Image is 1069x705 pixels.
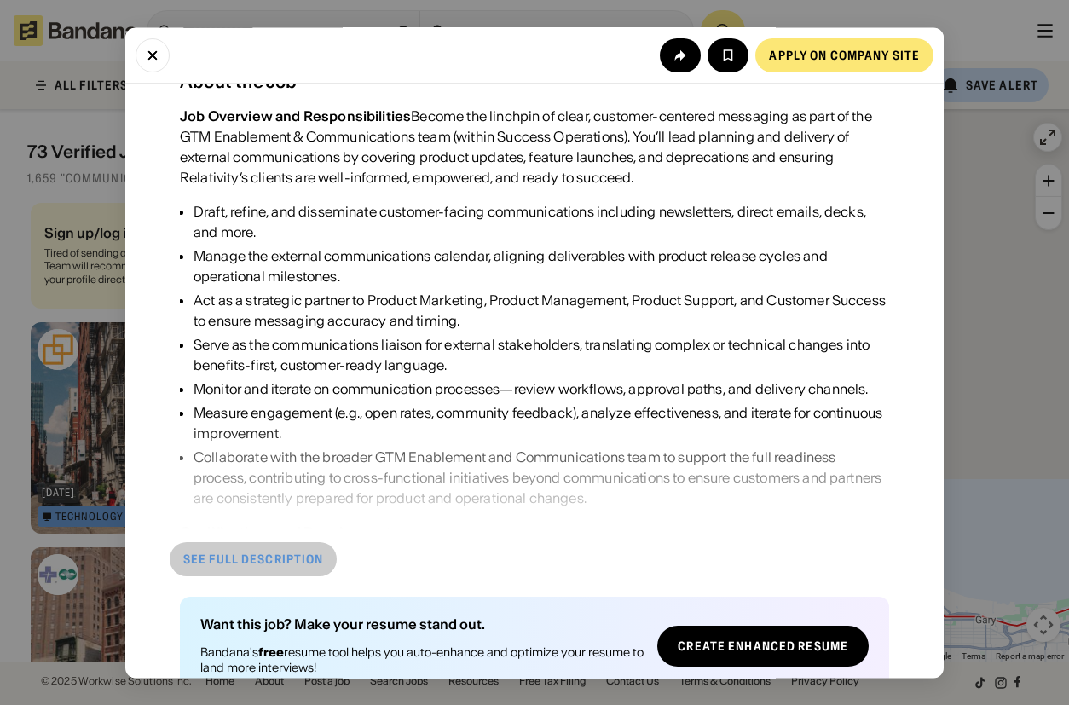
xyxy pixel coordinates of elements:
[258,645,284,661] b: free
[194,403,889,444] div: Measure engagement (e.g., open rates, community feedback), analyze effectiveness, and iterate for...
[200,645,644,676] div: Bandana's resume tool helps you auto-enhance and optimize your resume to land more interviews!
[180,524,400,541] div: Qualifications and Requirements
[136,38,170,72] button: Close
[180,107,889,188] div: Become the linchpin of clear, customer-centered messaging as part of the GTM Enablement & Communi...
[194,448,889,509] div: Collaborate with the broader GTM Enablement and Communications team to support the full readiness...
[678,641,848,653] div: Create Enhanced Resume
[200,618,644,632] div: Want this job? Make your resume stand out.
[183,554,323,566] div: See full description
[194,335,889,376] div: Serve as the communications liaison for external stakeholders, translating complex or technical c...
[769,49,920,61] div: Apply on company site
[180,108,411,125] div: Job Overview and Responsibilities
[194,202,889,243] div: Draft, refine, and disseminate customer-facing communications including newsletters, direct email...
[194,246,889,287] div: Manage the external communications calendar, aligning deliverables with product release cycles an...
[194,379,889,400] div: Monitor and iterate on communication processes—review workflows, approval paths, and delivery cha...
[194,291,889,332] div: Act as a strategic partner to Product Marketing, Product Management, Product Support, and Custome...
